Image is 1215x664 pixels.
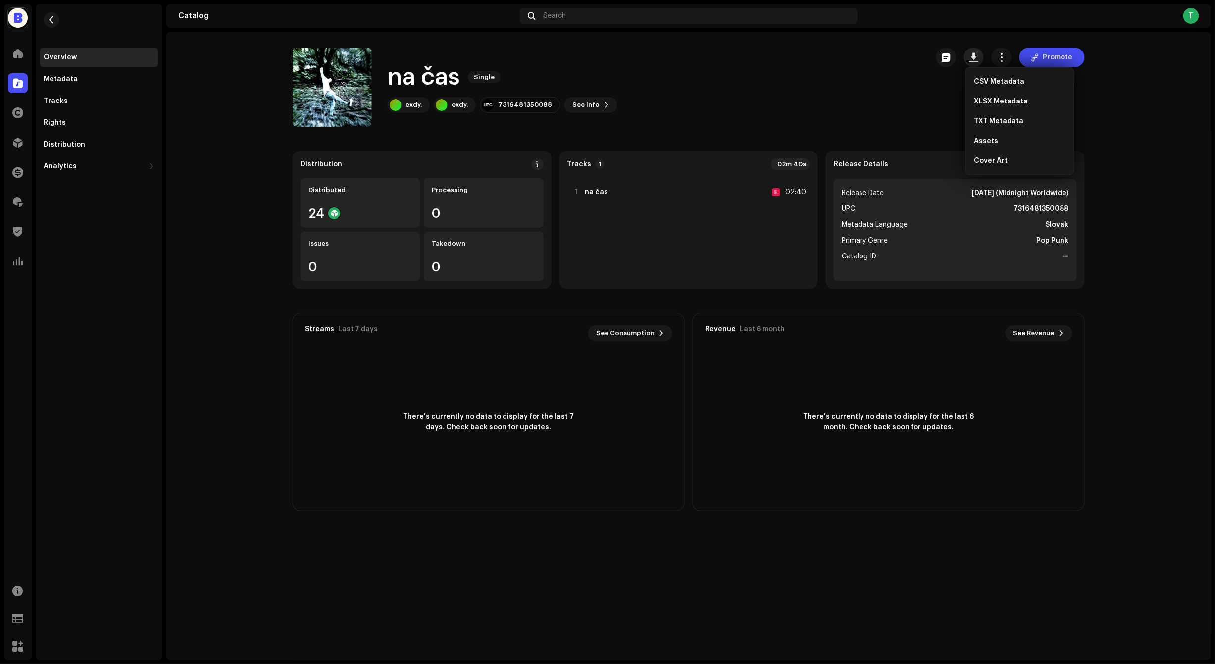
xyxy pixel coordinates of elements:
[842,203,855,215] span: UPC
[974,157,1008,165] span: Cover Art
[543,12,566,20] span: Search
[44,141,85,149] div: Distribution
[834,160,888,168] strong: Release Details
[40,48,158,67] re-m-nav-item: Overview
[784,186,806,198] div: 02:40
[1019,48,1085,67] button: Promote
[842,187,884,199] span: Release Date
[1063,251,1069,262] strong: —
[432,240,535,248] div: Takedown
[432,186,535,194] div: Processing
[498,101,552,109] div: 7316481350088
[572,95,600,115] span: See Info
[564,97,617,113] button: See Info
[301,160,342,168] div: Distribution
[800,412,978,433] span: There's currently no data to display for the last 6 month. Check back soon for updates.
[771,158,810,170] div: 02m 40s
[388,61,460,93] h1: na čas
[308,240,412,248] div: Issues
[40,91,158,111] re-m-nav-item: Tracks
[740,325,785,333] div: Last 6 month
[305,325,334,333] div: Streams
[1037,235,1069,247] strong: Pop Punk
[44,53,77,61] div: Overview
[772,188,780,196] div: E
[585,188,608,196] strong: na čas
[44,75,78,83] div: Metadata
[972,187,1069,199] strong: [DATE] (Midnight Worldwide)
[452,101,468,109] div: exdy.
[588,325,672,341] button: See Consumption
[44,162,77,170] div: Analytics
[842,251,876,262] span: Catalog ID
[8,8,28,28] img: 87673747-9ce7-436b-aed6-70e10163a7f0
[40,156,158,176] re-m-nav-dropdown: Analytics
[567,160,592,168] strong: Tracks
[974,137,998,145] span: Assets
[468,71,501,83] span: Single
[405,101,422,109] div: exdy.
[44,119,66,127] div: Rights
[178,12,516,20] div: Catalog
[1046,219,1069,231] strong: Slovak
[974,78,1024,86] span: CSV Metadata
[338,325,378,333] div: Last 7 days
[1014,203,1069,215] strong: 7316481350088
[842,235,888,247] span: Primary Genre
[40,113,158,133] re-m-nav-item: Rights
[842,219,908,231] span: Metadata Language
[40,135,158,154] re-m-nav-item: Distribution
[44,97,68,105] div: Tracks
[705,325,736,333] div: Revenue
[974,117,1023,125] span: TXT Metadata
[1006,325,1072,341] button: See Revenue
[596,160,605,169] p-badge: 1
[1183,8,1199,24] div: T
[596,323,655,343] span: See Consumption
[40,69,158,89] re-m-nav-item: Metadata
[974,98,1028,105] span: XLSX Metadata
[400,412,578,433] span: There's currently no data to display for the last 7 days. Check back soon for updates.
[1043,48,1073,67] span: Promote
[1013,323,1055,343] span: See Revenue
[308,186,412,194] div: Distributed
